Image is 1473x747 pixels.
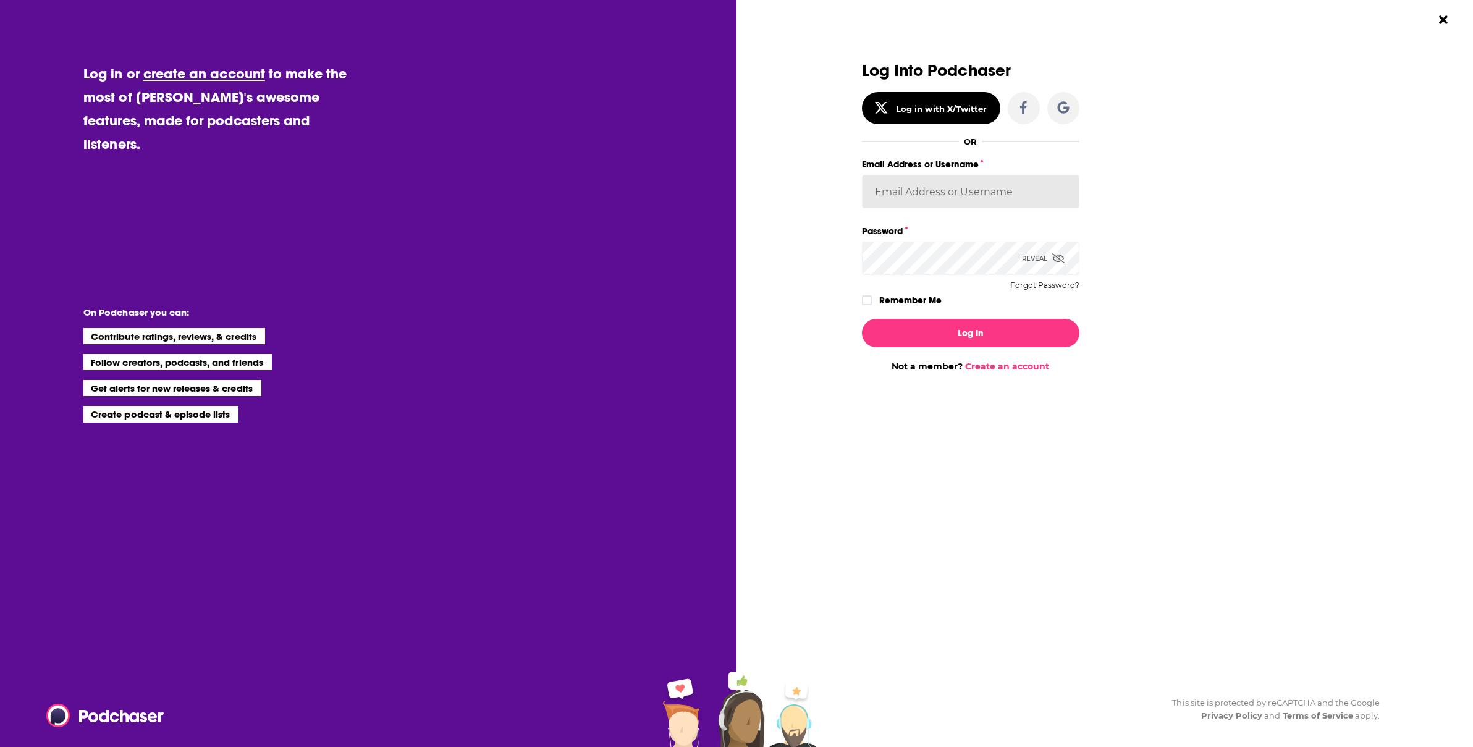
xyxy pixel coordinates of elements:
label: Remember Me [879,292,942,308]
div: Reveal [1022,242,1065,275]
li: Create podcast & episode lists [83,406,238,422]
h3: Log Into Podchaser [862,62,1079,80]
div: OR [964,137,977,146]
label: Password [862,223,1079,239]
a: Terms of Service [1283,711,1354,720]
a: Podchaser - Follow, Share and Rate Podcasts [46,704,155,727]
button: Log in with X/Twitter [862,92,1000,124]
li: Contribute ratings, reviews, & credits [83,328,265,344]
li: Get alerts for new releases & credits [83,380,261,396]
button: Log In [862,319,1079,347]
button: Forgot Password? [1010,281,1079,290]
label: Email Address or Username [862,156,1079,172]
div: Not a member? [862,361,1079,372]
a: Create an account [965,361,1049,372]
li: On Podchaser you can: [83,306,331,318]
input: Email Address or Username [862,175,1079,208]
button: Close Button [1432,8,1455,32]
div: This site is protected by reCAPTCHA and the Google and apply. [1162,696,1380,722]
img: Podchaser - Follow, Share and Rate Podcasts [46,704,165,727]
li: Follow creators, podcasts, and friends [83,354,272,370]
div: Log in with X/Twitter [896,104,987,114]
a: create an account [143,65,265,82]
a: Privacy Policy [1201,711,1263,720]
